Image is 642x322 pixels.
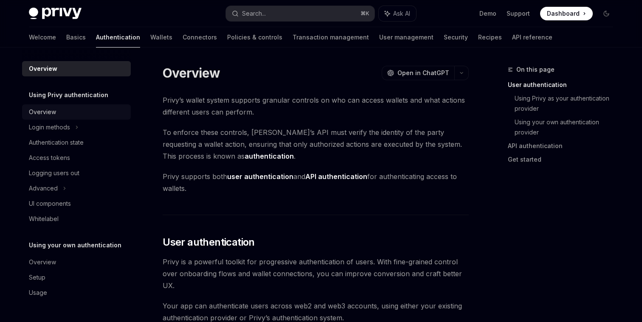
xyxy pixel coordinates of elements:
[360,10,369,17] span: ⌘ K
[379,6,416,21] button: Ask AI
[29,27,56,48] a: Welcome
[22,196,131,211] a: UI components
[29,168,79,178] div: Logging users out
[444,27,468,48] a: Security
[29,199,71,209] div: UI components
[29,8,82,20] img: dark logo
[227,172,293,181] strong: user authentication
[397,69,449,77] span: Open in ChatGPT
[22,211,131,227] a: Whitelabel
[163,94,469,118] span: Privy’s wallet system supports granular controls on who can access wallets and what actions diffe...
[22,165,131,181] a: Logging users out
[29,107,56,117] div: Overview
[382,66,454,80] button: Open in ChatGPT
[29,257,56,267] div: Overview
[508,78,620,92] a: User authentication
[22,270,131,285] a: Setup
[29,64,57,74] div: Overview
[29,272,45,283] div: Setup
[479,9,496,18] a: Demo
[22,104,131,120] a: Overview
[96,27,140,48] a: Authentication
[547,9,580,18] span: Dashboard
[293,27,369,48] a: Transaction management
[515,115,620,139] a: Using your own authentication provider
[379,27,434,48] a: User management
[515,92,620,115] a: Using Privy as your authentication provider
[29,183,58,193] div: Advanced
[226,6,374,21] button: Search...⌘K
[22,150,131,165] a: Access tokens
[22,135,131,150] a: Authentication state
[163,65,220,81] h1: Overview
[22,285,131,300] a: Usage
[163,171,469,194] span: Privy supports both and for authenticating access to wallets.
[600,7,613,20] button: Toggle dark mode
[183,27,217,48] a: Connectors
[540,7,593,20] a: Dashboard
[29,214,59,224] div: Whitelabel
[29,240,121,250] h5: Using your own authentication
[29,90,108,100] h5: Using Privy authentication
[29,137,84,148] div: Authentication state
[478,27,502,48] a: Recipes
[507,9,530,18] a: Support
[163,256,469,291] span: Privy is a powerful toolkit for progressive authentication of users. With fine-grained control ov...
[393,9,410,18] span: Ask AI
[66,27,86,48] a: Basics
[22,255,131,270] a: Overview
[242,8,266,19] div: Search...
[163,126,469,162] span: To enforce these controls, [PERSON_NAME]’s API must verify the identity of the party requesting a...
[245,152,294,160] strong: authentication
[29,122,70,132] div: Login methods
[508,139,620,153] a: API authentication
[29,153,70,163] div: Access tokens
[305,172,367,181] strong: API authentication
[516,64,555,75] span: On this page
[163,235,255,249] span: User authentication
[227,27,282,48] a: Policies & controls
[22,61,131,76] a: Overview
[29,288,47,298] div: Usage
[512,27,552,48] a: API reference
[150,27,172,48] a: Wallets
[508,153,620,166] a: Get started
